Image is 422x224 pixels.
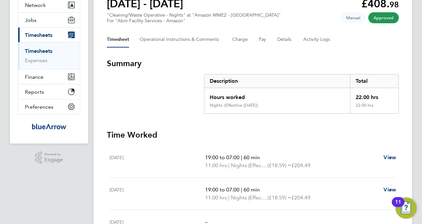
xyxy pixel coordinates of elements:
div: Nights (Effective [DATE]) [210,103,258,108]
span: View [384,154,396,161]
span: Network [25,2,46,8]
span: 60 min [244,186,260,193]
span: 11.00 hrs [205,194,227,201]
div: [DATE] [109,154,205,169]
div: Hours worked [204,88,350,103]
button: Charge [232,32,248,48]
a: View [384,154,396,162]
span: 19:00 to 07:00 [205,186,240,193]
a: Expenses [25,57,47,63]
h3: Time Worked [107,130,399,140]
button: Reports [18,84,80,99]
span: 60 min [244,154,260,161]
span: | [228,194,230,201]
button: Timesheet [107,32,129,48]
button: Activity Logs [303,32,331,48]
div: 22.00 hrs [350,103,398,113]
span: Jobs [25,17,36,23]
button: Pay [259,32,267,48]
button: Preferences [18,99,80,114]
button: Operational Instructions & Comments [140,32,222,48]
button: Timesheets [18,28,80,42]
span: | [241,186,242,193]
span: Reports [25,89,44,95]
span: 19:00 to 07:00 [205,154,240,161]
span: Engage [44,157,63,163]
span: View [384,186,396,193]
button: Open Resource Center, 11 new notifications [395,197,417,219]
div: [DATE] [109,186,205,202]
div: For "Abm Facility Services - Amazon" [107,18,281,24]
button: Finance [18,69,80,84]
span: This timesheet has been approved. [368,12,399,23]
span: Nights (Effective [DATE]) [231,194,267,202]
div: "Cleaning/Waste Operative - Nights" at "Amazon MME2 - [GEOGRAPHIC_DATA]" [107,12,281,24]
div: Timesheets [18,42,80,69]
span: Preferences [25,104,53,110]
span: Nights (Effective [DATE]) [231,162,267,169]
a: View [384,186,396,194]
h3: Summary [107,58,399,69]
span: (£18.59) = [267,162,291,168]
span: (£18.59) = [267,194,291,201]
div: 22.00 hrs [350,88,398,103]
span: Finance [25,74,43,80]
span: 11.00 hrs [205,162,227,168]
span: Timesheets [25,32,52,38]
span: | [228,162,230,168]
span: £204.49 [291,194,311,201]
div: Description [204,74,350,88]
a: Go to home page [18,121,80,132]
a: Powered byEngage [35,152,63,164]
span: Powered by [44,152,63,157]
div: Summary [204,74,399,114]
div: 11 [395,202,401,211]
div: Total [350,74,398,88]
button: Jobs [18,13,80,27]
a: Timesheets [25,48,52,54]
button: Details [277,32,293,48]
span: £204.49 [291,162,311,168]
span: This timesheet was manually created. [341,12,366,23]
img: bluearrow-logo-retina.png [32,121,66,132]
span: | [241,154,242,161]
